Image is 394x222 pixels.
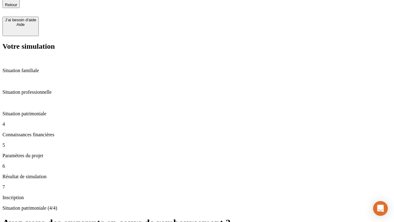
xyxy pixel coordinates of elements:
p: Situation familiale [2,68,392,73]
p: Paramètres du projet [2,153,392,158]
p: 6 [2,163,392,169]
p: Situation professionnelle [2,89,392,95]
p: Résultat de simulation [2,174,392,179]
p: Situation patrimoniale [2,111,392,117]
div: Open Intercom Messenger [373,201,388,216]
p: 4 [2,121,392,127]
span: Retour [5,2,17,7]
p: Situation patrimoniale (4/4) [2,205,392,211]
p: Inscription [2,195,392,200]
div: J’ai besoin d'aide [5,18,36,22]
p: 7 [2,184,392,190]
p: Connaissances financières [2,132,392,138]
p: 5 [2,142,392,148]
div: Aide [5,22,36,27]
button: J’ai besoin d'aideAide [2,17,39,36]
h2: Votre simulation [2,42,392,51]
